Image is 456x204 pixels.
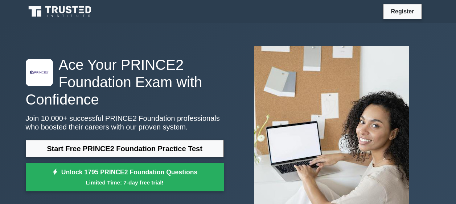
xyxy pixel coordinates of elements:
h1: Ace Your PRINCE2 Foundation Exam with Confidence [26,56,224,108]
a: Start Free PRINCE2 Foundation Practice Test [26,140,224,157]
a: Unlock 1795 PRINCE2 Foundation QuestionsLimited Time: 7-day free trial! [26,163,224,192]
small: Limited Time: 7-day free trial! [35,178,215,187]
a: Register [386,7,418,16]
p: Join 10,000+ successful PRINCE2 Foundation professionals who boosted their careers with our prove... [26,114,224,131]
